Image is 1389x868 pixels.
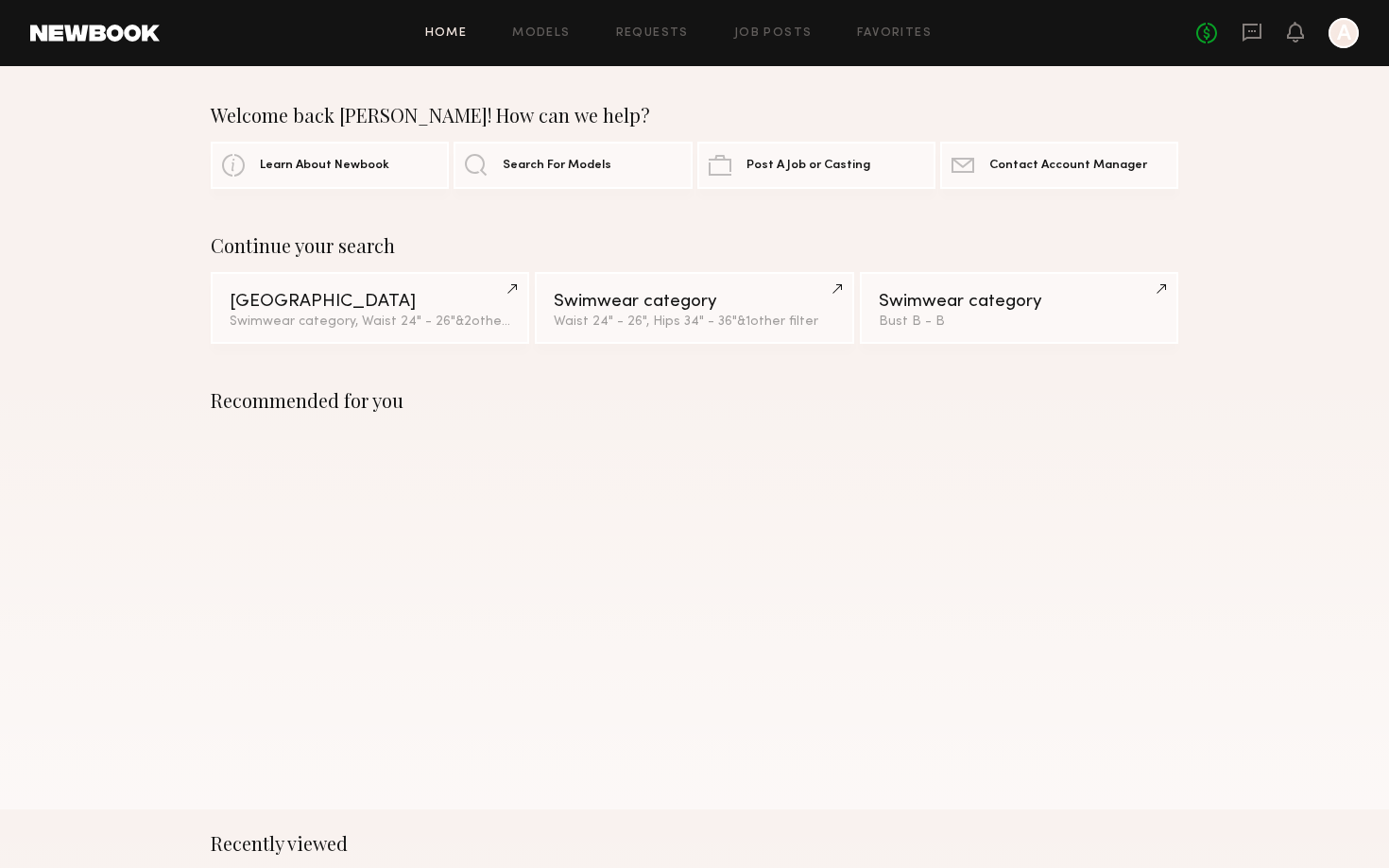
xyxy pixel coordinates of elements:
[512,27,570,40] a: Models
[746,160,870,172] span: Post A Job or Casting
[211,142,449,189] a: Learn About Newbook
[734,27,813,40] a: Job Posts
[879,315,1159,329] div: Bust B - B
[425,27,468,40] a: Home
[211,389,1178,412] div: Recommended for you
[860,272,1178,344] a: Swimwear categoryBust B - B
[454,142,692,189] a: Search For Models
[211,104,1178,127] div: Welcome back [PERSON_NAME]! How can we help?
[211,832,1178,855] div: Recently viewed
[857,27,932,40] a: Favorites
[503,160,611,172] span: Search For Models
[737,315,818,328] span: & 1 other filter
[554,315,834,329] div: Waist 24" - 26", Hips 34" - 36"
[230,315,510,329] div: Swimwear category, Waist 24" - 26"
[940,142,1178,189] a: Contact Account Manager
[211,234,1178,257] div: Continue your search
[989,160,1147,172] span: Contact Account Manager
[616,27,689,40] a: Requests
[455,315,546,328] span: & 2 other filter s
[260,160,389,172] span: Learn About Newbook
[554,293,834,311] div: Swimwear category
[879,293,1159,311] div: Swimwear category
[535,272,853,344] a: Swimwear categoryWaist 24" - 26", Hips 34" - 36"&1other filter
[697,142,935,189] a: Post A Job or Casting
[230,293,510,311] div: [GEOGRAPHIC_DATA]
[211,272,529,344] a: [GEOGRAPHIC_DATA]Swimwear category, Waist 24" - 26"&2other filters
[1329,18,1359,48] a: A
